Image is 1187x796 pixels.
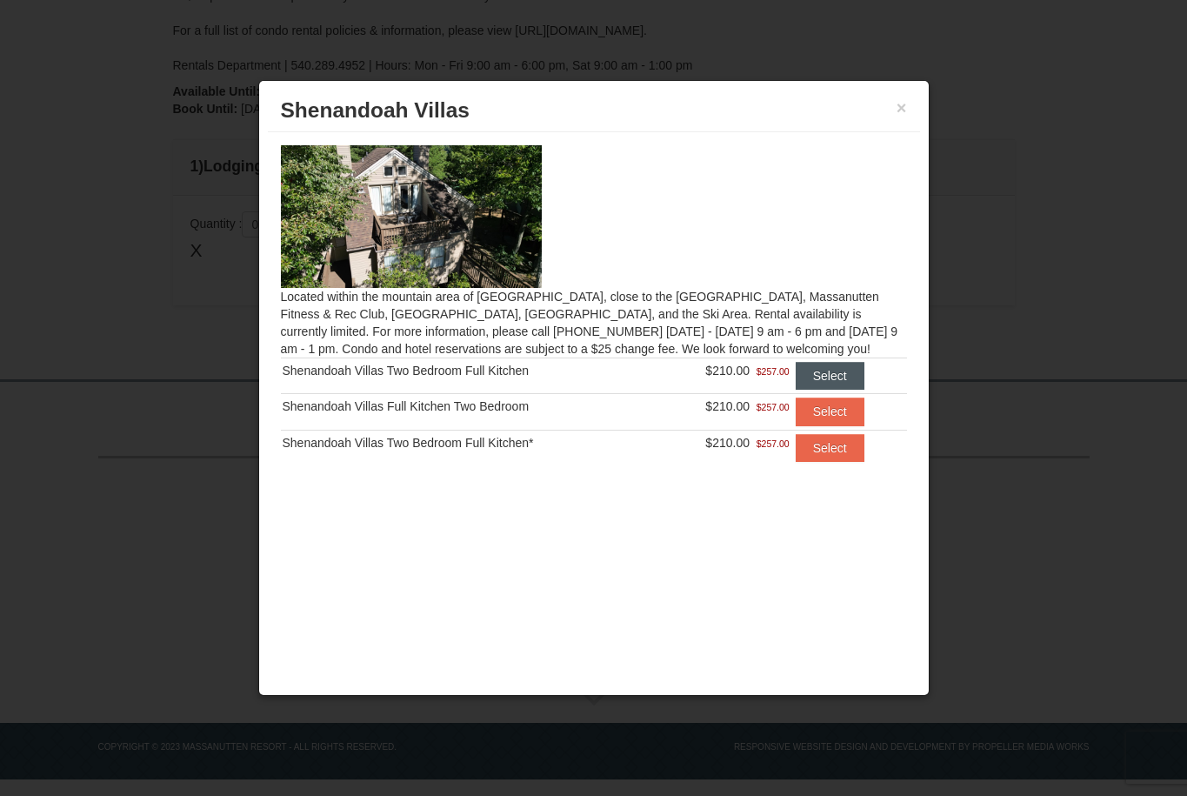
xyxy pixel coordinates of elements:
div: Shenandoah Villas Two Bedroom Full Kitchen [283,362,659,379]
span: $210.00 [705,436,750,450]
img: 19219019-2-e70bf45f.jpg [281,145,542,288]
span: $257.00 [757,435,790,452]
span: $257.00 [757,398,790,416]
span: Shenandoah Villas [281,98,470,122]
button: Select [796,434,864,462]
span: $210.00 [705,364,750,378]
button: Select [796,362,864,390]
span: $257.00 [757,363,790,380]
div: Shenandoah Villas Two Bedroom Full Kitchen* [283,434,659,452]
div: Shenandoah Villas Full Kitchen Two Bedroom [283,398,659,415]
span: $210.00 [705,399,750,413]
button: Select [796,398,864,425]
button: × [897,99,907,117]
div: Located within the mountain area of [GEOGRAPHIC_DATA], close to the [GEOGRAPHIC_DATA], Massanutte... [268,132,920,497]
